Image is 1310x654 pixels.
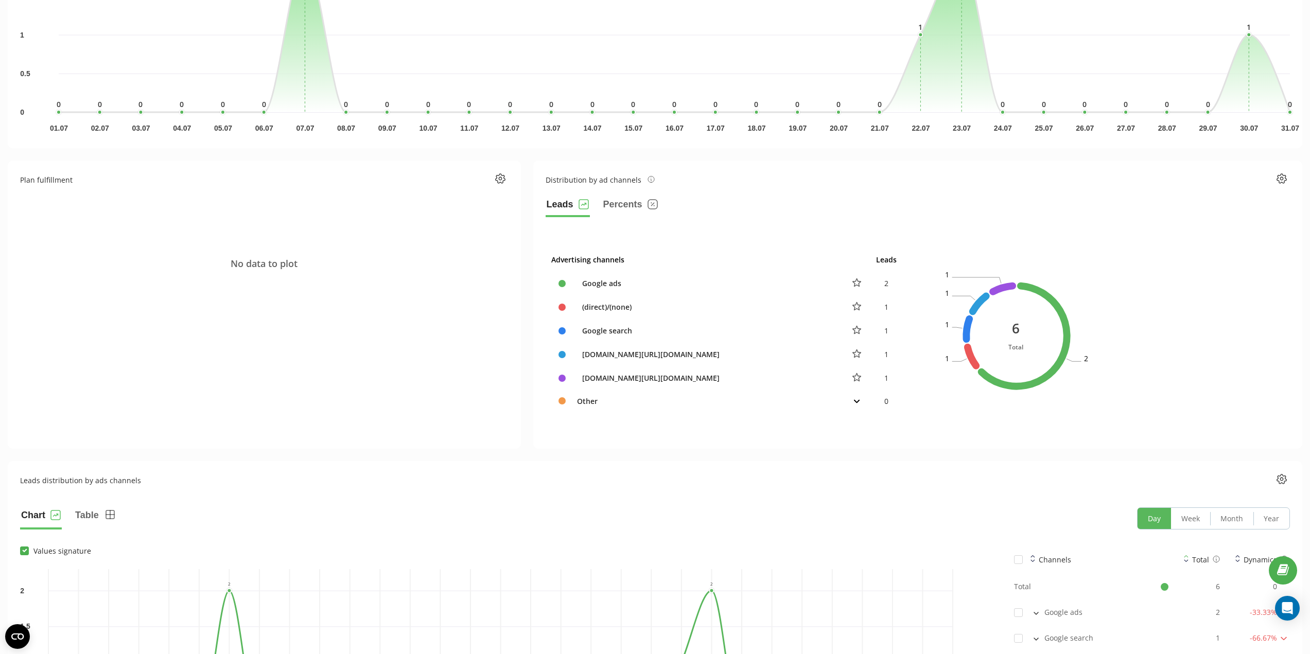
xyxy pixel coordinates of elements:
text: 2 [20,587,24,595]
text: 1 [945,320,949,329]
text: 24.07 [994,124,1012,132]
text: 1 [945,288,949,298]
text: 29.07 [1199,124,1217,132]
td: 1 [870,295,902,319]
text: 12.07 [501,124,519,132]
button: Year [1253,508,1289,529]
div: Google search [577,325,837,336]
text: 01.07 [50,124,68,132]
text: 0 [98,99,102,109]
text: 0 [1288,99,1292,109]
td: Other [571,390,843,412]
text: 0 [57,99,61,109]
text: 03.07 [132,124,150,132]
text: 0 [262,99,266,109]
th: Advertising channels [546,248,870,272]
text: 0 [426,99,430,109]
text: 0 [138,99,143,109]
text: 18.07 [747,124,765,132]
text: 0 [590,99,595,109]
text: 0.5 [20,69,30,78]
div: Total [1014,581,1168,592]
span: -66.67 % [1250,633,1277,643]
text: 1 [20,31,24,39]
text: 07.07 [296,124,314,132]
text: 0 [1206,99,1210,109]
span: 0 [1273,581,1277,592]
text: 0 [549,99,553,109]
text: 0 [754,99,758,109]
td: 1 [870,319,902,343]
text: 0 [713,99,718,109]
text: 06.07 [255,124,273,132]
text: 08.07 [337,124,355,132]
td: 1 [870,366,902,390]
label: Values signature [20,546,91,555]
text: 1 [945,270,949,279]
td: 2 [870,272,902,295]
text: 31.07 [1281,124,1299,132]
text: 15.07 [624,124,642,132]
text: 1 [945,353,949,363]
text: 10.07 [420,124,438,132]
text: 1.5 [20,622,30,630]
text: 0 [1082,99,1087,109]
button: Table [74,507,117,529]
text: 0 [467,99,471,109]
div: Google ads [577,278,837,289]
button: Leads [546,197,590,217]
text: 17.07 [707,124,725,132]
text: 30.07 [1240,124,1258,132]
div: Leads distribution by ads channels [20,475,141,486]
text: 0 [836,99,841,109]
th: Leads [870,248,902,272]
div: [DOMAIN_NAME][URL][DOMAIN_NAME] [577,373,837,383]
text: 2 [1084,353,1088,363]
text: 0 [385,99,389,109]
text: 2 [710,581,713,587]
text: 0 [1124,99,1128,109]
text: 04.07 [173,124,191,132]
button: Percents [602,197,659,217]
text: 1 [1247,22,1251,32]
text: 0 [20,108,24,116]
div: Dynamics [1235,554,1288,565]
text: 02.07 [91,124,109,132]
button: Day [1138,508,1171,529]
div: Total [1008,341,1023,352]
text: 13.07 [543,124,561,132]
text: 21.07 [871,124,889,132]
button: Month [1210,508,1253,529]
text: 11.07 [460,124,478,132]
div: Channels [1039,554,1071,565]
text: 0 [878,99,882,109]
text: 0 [221,99,225,109]
text: 05.07 [214,124,232,132]
text: 0 [631,99,635,109]
text: 0 [180,99,184,109]
text: 26.07 [1076,124,1094,132]
text: 0 [508,99,512,109]
text: 14.07 [584,124,602,132]
div: Google search [1014,633,1168,643]
text: 0 [344,99,348,109]
text: 27.07 [1117,124,1135,132]
button: Week [1171,508,1210,529]
div: [DOMAIN_NAME][URL][DOMAIN_NAME] [577,349,837,360]
text: 0 [1001,99,1005,109]
button: Open CMP widget [5,624,30,649]
div: Open Intercom Messenger [1275,596,1300,621]
div: Google ads [1014,607,1168,617]
text: 0 [1042,99,1046,109]
text: 25.07 [1035,124,1053,132]
div: Plan fulfillment [20,174,73,185]
div: Total [1184,554,1220,565]
text: 28.07 [1158,124,1176,132]
div: 6 [1184,581,1220,592]
span: -33.33 % [1250,607,1277,617]
text: 19.07 [789,124,807,132]
div: No data to plot [20,197,509,330]
td: 0 [870,390,902,412]
div: 1 [1184,633,1220,643]
div: 2 [1184,607,1220,617]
